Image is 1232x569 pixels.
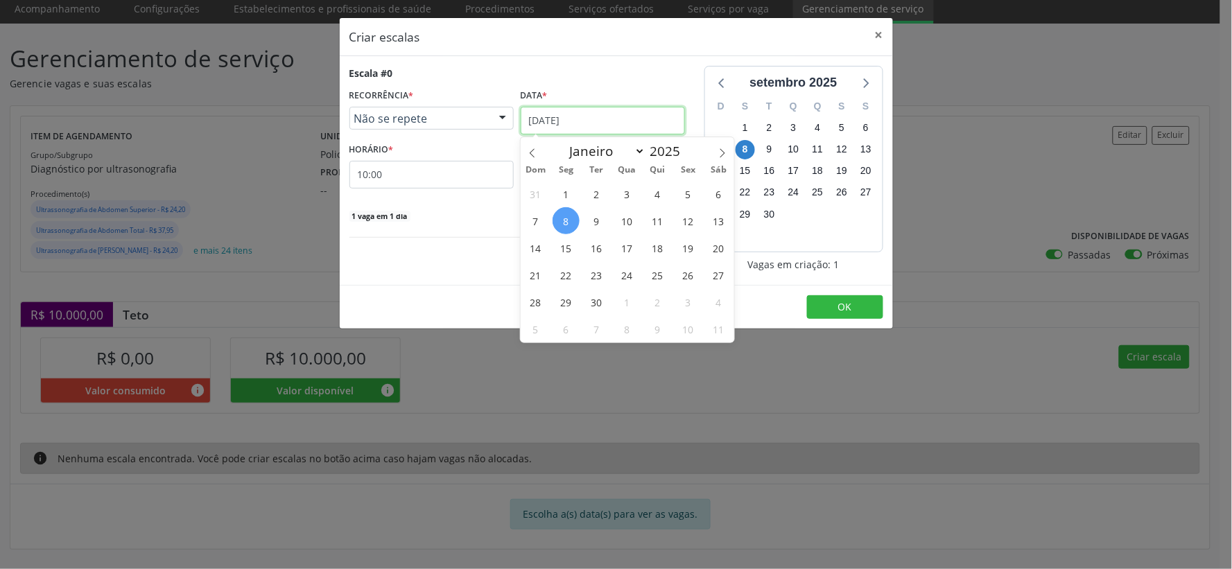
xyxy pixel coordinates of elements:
[583,234,610,261] span: Setembro 16, 2025
[522,180,549,207] span: Agosto 31, 2025
[349,139,394,161] label: HORÁRIO
[832,140,851,159] span: sexta-feira, 12 de setembro de 2025
[553,180,580,207] span: Setembro 1, 2025
[736,183,755,202] span: segunda-feira, 22 de setembro de 2025
[733,96,757,117] div: S
[644,261,671,288] span: Setembro 25, 2025
[760,204,779,224] span: terça-feira, 30 de setembro de 2025
[522,288,549,315] span: Setembro 28, 2025
[644,315,671,342] span: Outubro 9, 2025
[832,118,851,137] span: sexta-feira, 5 de setembro de 2025
[583,180,610,207] span: Setembro 2, 2025
[349,211,410,222] span: 1 vaga em 1 dia
[583,315,610,342] span: Outubro 7, 2025
[806,96,830,117] div: Q
[614,234,641,261] span: Setembro 17, 2025
[838,300,852,313] span: OK
[522,207,549,234] span: Setembro 7, 2025
[614,180,641,207] span: Setembro 3, 2025
[736,161,755,181] span: segunda-feira, 15 de setembro de 2025
[783,140,803,159] span: quarta-feira, 10 de setembro de 2025
[553,207,580,234] span: Setembro 8, 2025
[614,288,641,315] span: Outubro 1, 2025
[736,140,755,159] span: segunda-feira, 8 de setembro de 2025
[781,96,806,117] div: Q
[553,234,580,261] span: Setembro 15, 2025
[856,140,876,159] span: sábado, 13 de setembro de 2025
[854,96,878,117] div: S
[675,288,702,315] span: Outubro 3, 2025
[675,315,702,342] span: Outubro 10, 2025
[612,166,643,175] span: Qua
[645,142,691,160] input: Year
[583,207,610,234] span: Setembro 9, 2025
[760,161,779,181] span: terça-feira, 16 de setembro de 2025
[736,118,755,137] span: segunda-feira, 1 de setembro de 2025
[553,288,580,315] span: Setembro 29, 2025
[856,118,876,137] span: sábado, 6 de setembro de 2025
[736,204,755,224] span: segunda-feira, 29 de setembro de 2025
[704,166,734,175] span: Sáb
[614,315,641,342] span: Outubro 8, 2025
[673,166,704,175] span: Sex
[675,234,702,261] span: Setembro 19, 2025
[354,112,485,125] span: Não se repete
[553,315,580,342] span: Outubro 6, 2025
[709,96,734,117] div: D
[705,180,732,207] span: Setembro 6, 2025
[865,18,893,52] button: Close
[760,118,779,137] span: terça-feira, 2 de setembro de 2025
[783,118,803,137] span: quarta-feira, 3 de setembro de 2025
[744,73,842,92] div: setembro 2025
[583,261,610,288] span: Setembro 23, 2025
[832,161,851,181] span: sexta-feira, 19 de setembro de 2025
[830,96,854,117] div: S
[553,261,580,288] span: Setembro 22, 2025
[783,161,803,181] span: quarta-feira, 17 de setembro de 2025
[643,166,673,175] span: Qui
[705,288,732,315] span: Outubro 4, 2025
[808,183,827,202] span: quinta-feira, 25 de setembro de 2025
[705,234,732,261] span: Setembro 20, 2025
[808,140,827,159] span: quinta-feira, 11 de setembro de 2025
[832,183,851,202] span: sexta-feira, 26 de setembro de 2025
[808,118,827,137] span: quinta-feira, 4 de setembro de 2025
[808,161,827,181] span: quinta-feira, 18 de setembro de 2025
[644,234,671,261] span: Setembro 18, 2025
[783,183,803,202] span: quarta-feira, 24 de setembro de 2025
[705,261,732,288] span: Setembro 27, 2025
[582,166,612,175] span: Ter
[522,315,549,342] span: Outubro 5, 2025
[644,207,671,234] span: Setembro 11, 2025
[583,288,610,315] span: Setembro 30, 2025
[675,207,702,234] span: Setembro 12, 2025
[757,96,781,117] div: T
[522,234,549,261] span: Setembro 14, 2025
[705,315,732,342] span: Outubro 11, 2025
[644,180,671,207] span: Setembro 4, 2025
[349,85,414,107] label: RECORRÊNCIA
[563,141,646,161] select: Month
[521,85,548,107] label: Data
[705,207,732,234] span: Setembro 13, 2025
[521,107,685,134] input: Selecione uma data
[614,207,641,234] span: Setembro 10, 2025
[675,261,702,288] span: Setembro 26, 2025
[349,28,420,46] h5: Criar escalas
[856,161,876,181] span: sábado, 20 de setembro de 2025
[856,183,876,202] span: sábado, 27 de setembro de 2025
[675,180,702,207] span: Setembro 5, 2025
[521,166,551,175] span: Dom
[644,288,671,315] span: Outubro 2, 2025
[349,161,514,189] input: 00:00
[760,140,779,159] span: terça-feira, 9 de setembro de 2025
[522,261,549,288] span: Setembro 21, 2025
[807,295,883,319] button: OK
[551,166,582,175] span: Seg
[704,257,883,272] div: Vagas em criação: 1
[760,183,779,202] span: terça-feira, 23 de setembro de 2025
[614,261,641,288] span: Setembro 24, 2025
[349,66,393,80] div: Escala #0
